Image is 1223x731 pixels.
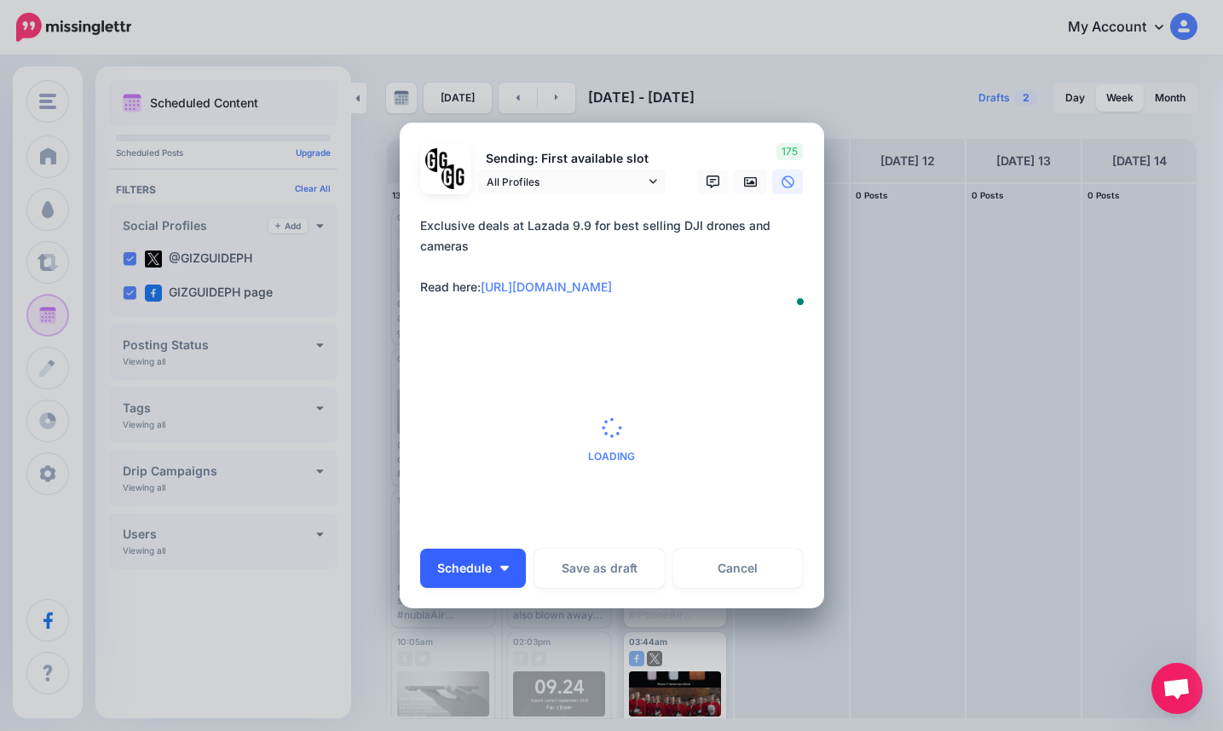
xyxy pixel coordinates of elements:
[776,143,803,160] span: 175
[425,148,450,173] img: 353459792_649996473822713_4483302954317148903_n-bsa138318.png
[478,170,666,194] a: All Profiles
[420,216,812,318] textarea: To enrich screen reader interactions, please activate Accessibility in Grammarly extension settings
[478,149,666,169] p: Sending: First available slot
[534,549,665,588] button: Save as draft
[487,173,645,191] span: All Profiles
[437,562,492,574] span: Schedule
[420,549,526,588] button: Schedule
[441,164,466,189] img: JT5sWCfR-79925.png
[673,549,804,588] a: Cancel
[500,566,509,571] img: arrow-down-white.png
[420,216,812,297] div: Exclusive deals at Lazada 9.9 for best selling DJI drones and cameras Read here:
[588,417,635,462] div: Loading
